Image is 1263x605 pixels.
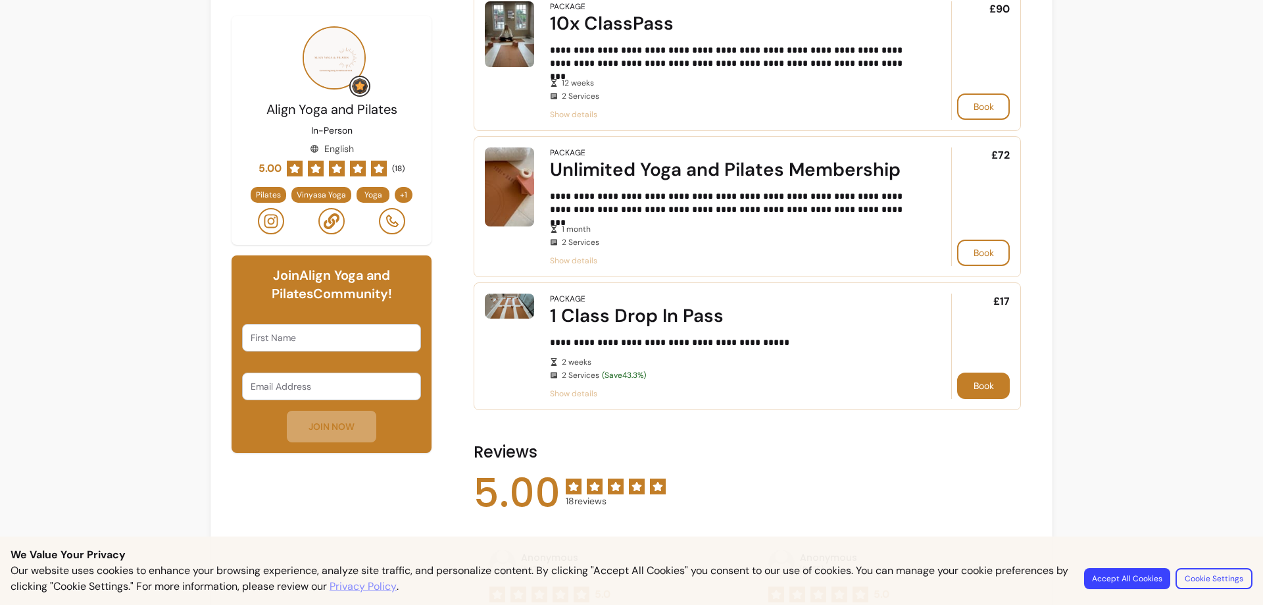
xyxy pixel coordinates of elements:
[474,442,1021,463] h2: Reviews
[562,237,914,248] span: 2 Services
[550,158,914,182] div: Unlimited Yoga and Pilates Membership
[311,124,353,137] p: In-Person
[951,147,1010,266] div: £72
[352,78,368,94] img: Grow
[11,563,1068,594] p: Our website uses cookies to enhance your browsing experience, analyze site traffic, and personali...
[957,93,1010,120] button: Book
[562,78,914,88] span: 12 weeks
[251,380,412,393] input: Email Address
[266,101,397,118] span: Align Yoga and Pilates
[957,240,1010,266] button: Book
[474,473,560,513] span: 5.00
[364,190,382,200] span: Yoga
[392,163,405,174] span: ( 18 )
[550,1,585,12] div: Package
[550,109,914,120] span: Show details
[485,294,534,319] img: 1 Class Drop In Pass
[1176,568,1252,589] button: Cookie Settings
[11,547,1252,563] p: We Value Your Privacy
[562,91,914,101] span: 2 Services
[566,494,666,508] span: 18 reviews
[550,388,914,399] span: Show details
[242,266,421,303] h6: Join Align Yoga and Pilates Community!
[951,1,1010,120] div: £90
[550,12,914,36] div: 10x ClassPass
[310,142,354,155] div: English
[485,147,534,226] img: Unlimited Yoga and Pilates Membership
[602,370,646,381] span: (Save 43.3 %)
[251,331,412,344] input: First Name
[1084,568,1170,589] button: Accept All Cookies
[562,370,914,381] span: 2 Services
[397,190,410,200] span: + 1
[303,26,366,90] img: Provider image
[550,147,585,158] div: Package
[562,224,914,234] span: 1 month
[259,161,282,176] span: 5.00
[256,190,281,200] span: Pilates
[550,255,914,266] span: Show details
[485,1,534,67] img: 10x ClassPass
[550,294,585,304] div: Package
[550,304,914,328] div: 1 Class Drop In Pass
[951,294,1010,399] div: £17
[297,190,346,200] span: Vinyasa Yoga
[562,357,914,367] span: 2 weeks
[330,579,397,594] a: Privacy Policy
[957,373,1010,399] button: Book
